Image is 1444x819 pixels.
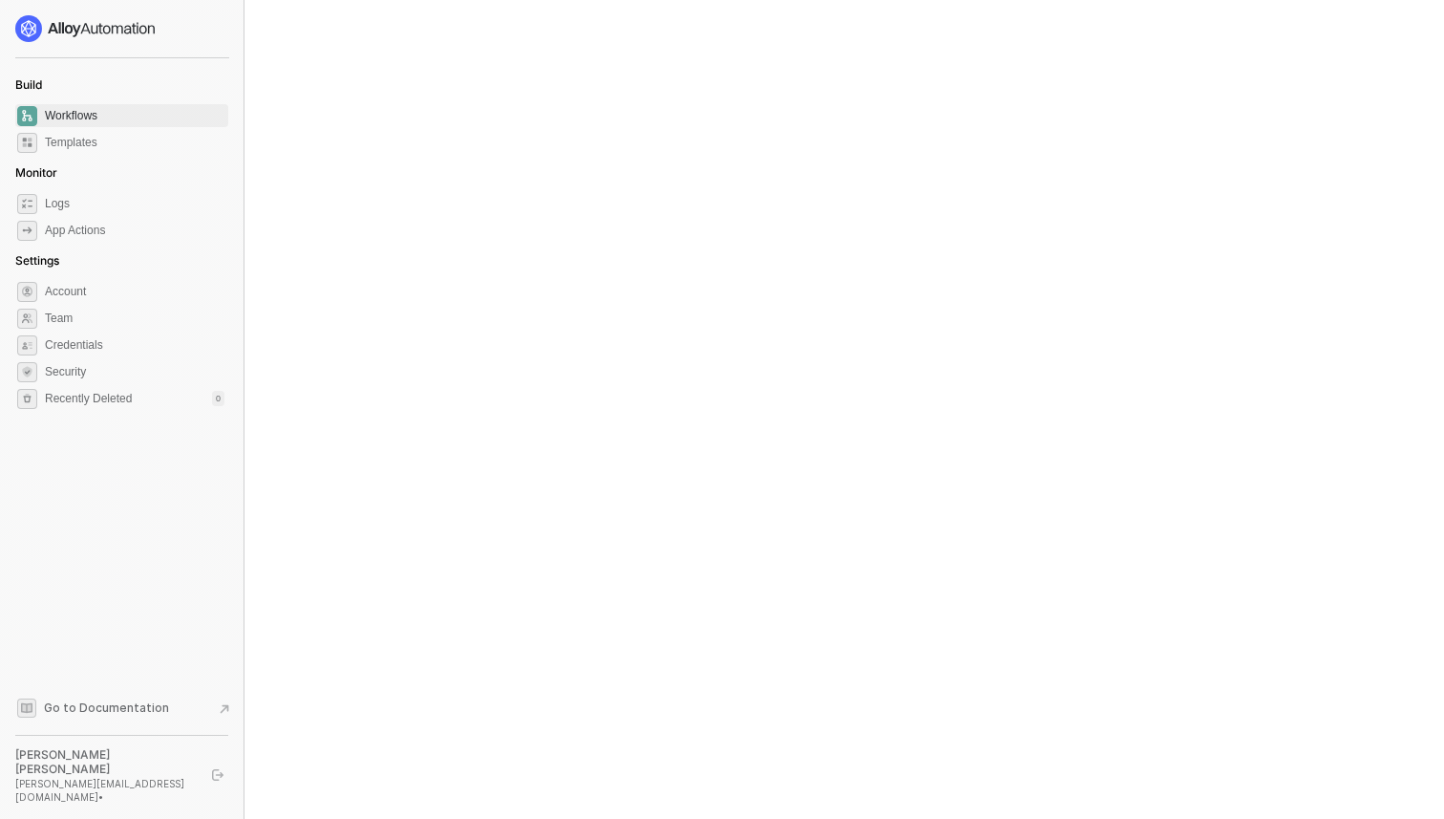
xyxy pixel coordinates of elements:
[45,334,224,356] span: Credentials
[15,253,59,268] span: Settings
[15,15,228,42] a: logo
[212,391,224,406] div: 0
[15,777,195,804] div: [PERSON_NAME][EMAIL_ADDRESS][DOMAIN_NAME] •
[45,104,224,127] span: Workflows
[17,194,37,214] span: icon-logs
[17,335,37,356] span: credentials
[45,307,224,330] span: Team
[17,699,36,718] span: documentation
[17,221,37,241] span: icon-app-actions
[215,700,234,719] span: document-arrow
[44,700,169,716] span: Go to Documentation
[17,309,37,329] span: team
[17,106,37,126] span: dashboard
[15,77,42,92] span: Build
[45,131,224,154] span: Templates
[17,282,37,302] span: settings
[212,769,223,781] span: logout
[45,280,224,303] span: Account
[17,133,37,153] span: marketplace
[17,389,37,409] span: settings
[15,697,229,720] a: Knowledge Base
[15,165,57,180] span: Monitor
[15,747,195,777] div: [PERSON_NAME] [PERSON_NAME]
[15,15,157,42] img: logo
[17,362,37,382] span: security
[45,360,224,383] span: Security
[45,192,224,215] span: Logs
[45,391,132,407] span: Recently Deleted
[45,223,105,239] div: App Actions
